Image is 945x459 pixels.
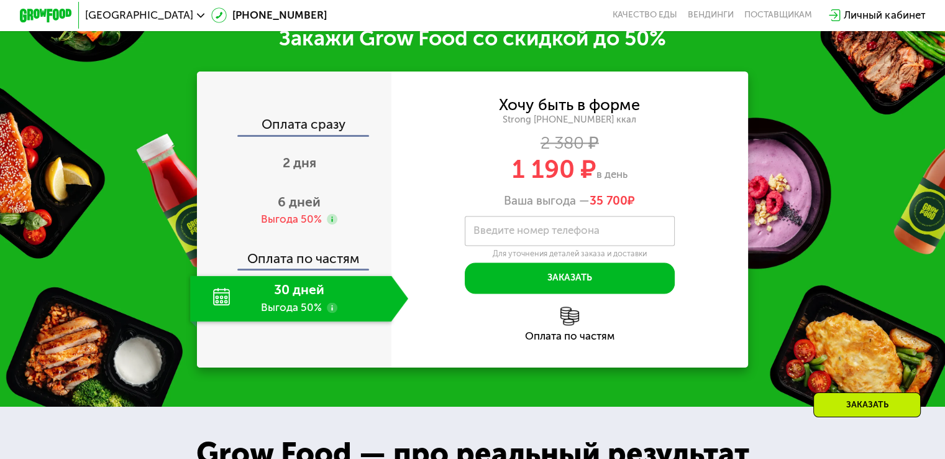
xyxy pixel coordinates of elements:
[283,155,316,170] span: 2 дня
[613,10,677,21] a: Качество еды
[813,392,921,417] div: Заказать
[391,136,749,150] div: 2 380 ₽
[688,10,734,21] a: Вендинги
[391,331,749,341] div: Оплата по частям
[198,239,391,269] div: Оплата по частям
[590,193,635,208] span: ₽
[596,168,628,180] span: в день
[590,193,628,208] span: 35 700
[512,154,596,184] span: 1 190 ₽
[198,118,391,134] div: Оплата сразу
[391,193,749,208] div: Ваша выгода —
[473,227,600,234] label: Введите номер телефона
[844,7,925,23] div: Личный кабинет
[261,212,322,226] div: Выгода 50%
[465,262,675,294] button: Заказать
[744,10,812,21] div: поставщикам
[85,10,193,21] span: [GEOGRAPHIC_DATA]
[278,194,321,210] span: 6 дней
[391,114,749,126] div: Strong [PHONE_NUMBER] ккал
[499,98,640,112] div: Хочу быть в форме
[211,7,327,23] a: [PHONE_NUMBER]
[560,307,579,325] img: l6xcnZfty9opOoJh.png
[465,249,675,259] div: Для уточнения деталей заказа и доставки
